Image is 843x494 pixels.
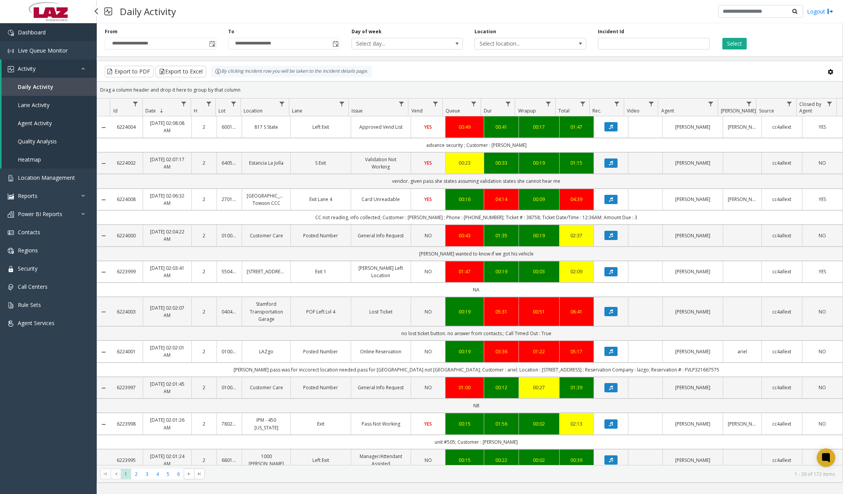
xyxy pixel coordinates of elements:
a: [PERSON_NAME] [728,196,757,203]
img: 'icon' [8,211,14,218]
a: 04:14 [489,196,514,203]
td: CC not reading, info collected; Customer : [PERSON_NAME] ; Phone : [PHONE_NUMBER]; Ticket # : 387... [110,210,843,225]
a: Collapse Details [97,124,110,131]
a: 05:31 [489,308,514,315]
div: 00:43 [450,232,479,239]
a: 06:41 [564,308,589,315]
a: 010016 [222,232,237,239]
a: 00:19 [524,232,555,239]
a: [STREET_ADDRESS] [247,268,286,275]
a: Collapse Details [97,233,110,239]
a: 00:15 [450,457,479,464]
a: cc4allext [766,348,797,355]
img: 'icon' [8,248,14,254]
a: 00:39 [564,457,589,464]
span: Quality Analysis [18,138,57,145]
a: YES [807,196,838,203]
a: 2 [196,159,212,167]
span: NO [425,268,432,275]
span: NO [819,232,826,239]
a: 2 [196,308,212,315]
a: 01:15 [564,159,589,167]
a: [PERSON_NAME] [667,268,718,275]
a: 00:17 [524,123,555,131]
a: General Info Request [356,384,406,391]
img: 'icon' [8,320,14,327]
a: YES [416,196,440,203]
a: YES [807,268,838,275]
a: [DATE] 02:04:22 AM [148,228,187,243]
a: [PERSON_NAME] [728,123,757,131]
a: Collapse Details [97,269,110,275]
div: 02:37 [564,232,589,239]
a: Daily Activity [2,78,97,96]
label: Day of week [352,28,382,35]
a: 2 [196,196,212,203]
a: Collapse Details [97,385,110,391]
a: [DATE] 02:01:45 AM [148,380,187,395]
a: 6224004 [115,123,138,131]
a: NO [807,420,838,428]
td: NA [110,283,843,297]
a: 04:39 [564,196,589,203]
a: S Exit [295,159,346,167]
a: 00:41 [489,123,514,131]
button: Export to PDF [105,66,154,77]
div: 00:16 [450,196,479,203]
a: 2 [196,232,212,239]
a: 040417 [222,308,237,315]
a: Lane Filter Menu [336,99,347,109]
td: NR [110,399,843,413]
a: 680130 [222,457,237,464]
a: cc4allext [766,123,797,131]
a: cc4allext [766,268,797,275]
a: [DATE] 02:08:08 AM [148,119,187,134]
a: cc4allext [766,384,797,391]
a: Approved Vend List [356,123,406,131]
a: 00:51 [524,308,555,315]
a: Collapse Details [97,421,110,428]
a: Logout [807,7,833,15]
a: 6223998 [115,420,138,428]
span: Regions [18,247,38,254]
a: 01:39 [564,384,589,391]
div: 01:47 [564,123,589,131]
a: [PERSON_NAME] [667,308,718,315]
img: 'icon' [8,193,14,199]
a: Quality Analysis [2,132,97,150]
div: 00:03 [524,268,555,275]
a: 640597 [222,159,237,167]
a: cc4allext [766,308,797,315]
div: 00:22 [489,457,514,464]
span: Daily Activity [18,83,53,90]
span: Lane Activity [18,101,49,109]
a: Total Filter Menu [577,99,588,109]
span: YES [424,124,432,130]
a: [PERSON_NAME] Left Location [356,264,406,279]
span: Select location... [475,38,563,49]
a: YES [416,123,440,131]
a: 03:36 [489,348,514,355]
a: POF Left Lvl 4 [295,308,346,315]
td: [PERSON_NAME] pass was for inccorect location needed pass for [GEOGRAPHIC_DATA] not [GEOGRAPHIC_D... [110,363,843,377]
img: 'icon' [8,230,14,236]
a: 01:47 [450,268,479,275]
span: Dashboard [18,29,46,36]
td: no lost ticket button. no answer from contacts.; Call Timed Out : True [110,326,843,341]
a: YES [416,159,440,167]
div: 00:33 [489,159,514,167]
span: NO [425,308,432,315]
span: Agent Services [18,319,55,327]
a: [DATE] 02:02:01 AM [148,344,187,359]
a: [PERSON_NAME] [728,420,757,428]
a: Dur Filter Menu [503,99,513,109]
a: 2 [196,384,212,391]
div: 02:13 [564,420,589,428]
span: Call Centers [18,283,48,290]
a: NO [416,348,440,355]
span: Power BI Reports [18,210,62,218]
